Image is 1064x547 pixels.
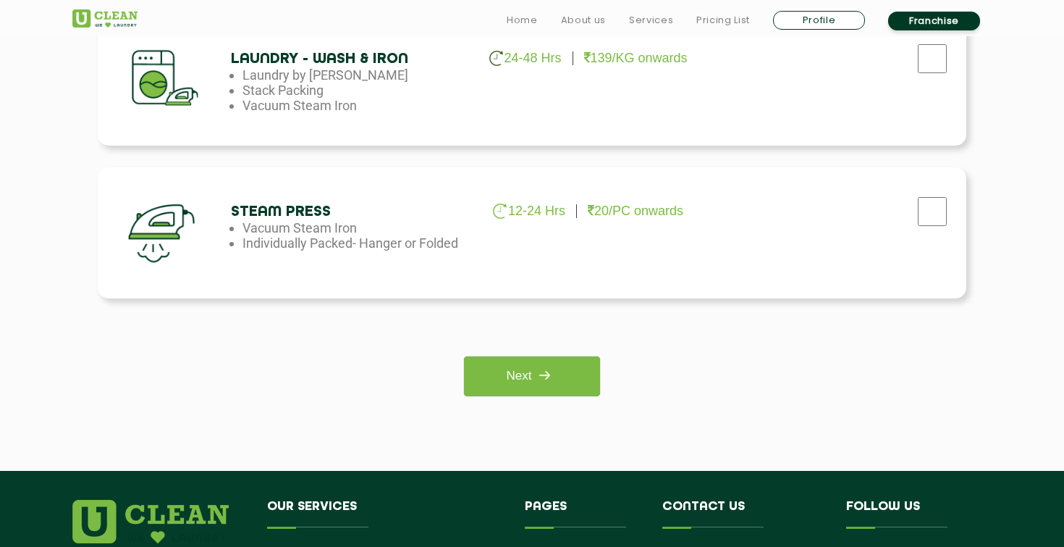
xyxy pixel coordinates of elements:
[696,12,750,29] a: Pricing List
[493,204,507,219] img: clock_g.png
[242,220,477,235] li: Vacuum Steam Iron
[773,11,865,30] a: Profile
[888,12,980,30] a: Franchise
[561,12,606,29] a: About us
[629,12,673,29] a: Services
[72,500,229,543] img: logo.png
[242,83,477,98] li: Stack Packing
[588,204,683,219] p: 20/PC onwards
[231,204,465,220] h4: Steam Press
[662,500,824,527] h4: Contact us
[464,356,599,396] a: Next
[489,51,503,66] img: clock_g.png
[242,67,477,83] li: Laundry by [PERSON_NAME]
[584,51,688,66] p: 139/KG onwards
[231,51,465,67] h4: Laundry - Wash & Iron
[525,500,641,527] h4: Pages
[531,362,557,388] img: right_icon.png
[493,204,565,220] p: 12-24 Hrs
[242,98,477,113] li: Vacuum Steam Iron
[489,51,562,67] p: 24-48 Hrs
[507,12,538,29] a: Home
[846,500,974,527] h4: Follow us
[242,235,477,251] li: Individually Packed- Hanger or Folded
[72,9,138,28] img: UClean Laundry and Dry Cleaning
[267,500,503,527] h4: Our Services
